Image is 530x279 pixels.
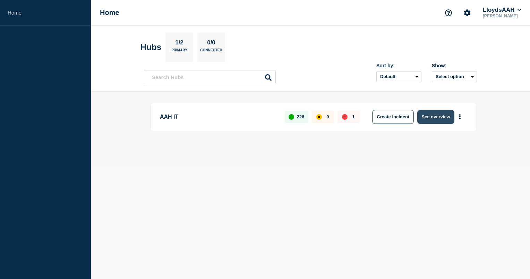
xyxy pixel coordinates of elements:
[481,14,522,18] p: [PERSON_NAME]
[417,110,454,124] button: See overview
[205,39,218,48] p: 0/0
[342,114,348,120] div: down
[432,71,477,82] button: Select option
[160,110,277,124] p: AAH IT
[289,114,294,120] div: up
[481,7,522,14] button: LloydsAAH
[173,39,186,48] p: 1/2
[376,71,421,82] select: Sort by
[144,70,276,84] input: Search Hubs
[100,9,119,17] h1: Home
[441,6,456,20] button: Support
[376,63,421,68] div: Sort by:
[316,114,322,120] div: affected
[140,42,161,52] h2: Hubs
[455,110,464,123] button: More actions
[326,114,329,119] p: 0
[432,63,477,68] div: Show:
[200,48,222,56] p: Connected
[297,114,305,119] p: 226
[372,110,414,124] button: Create incident
[460,6,475,20] button: Account settings
[171,48,187,56] p: Primary
[352,114,354,119] p: 1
